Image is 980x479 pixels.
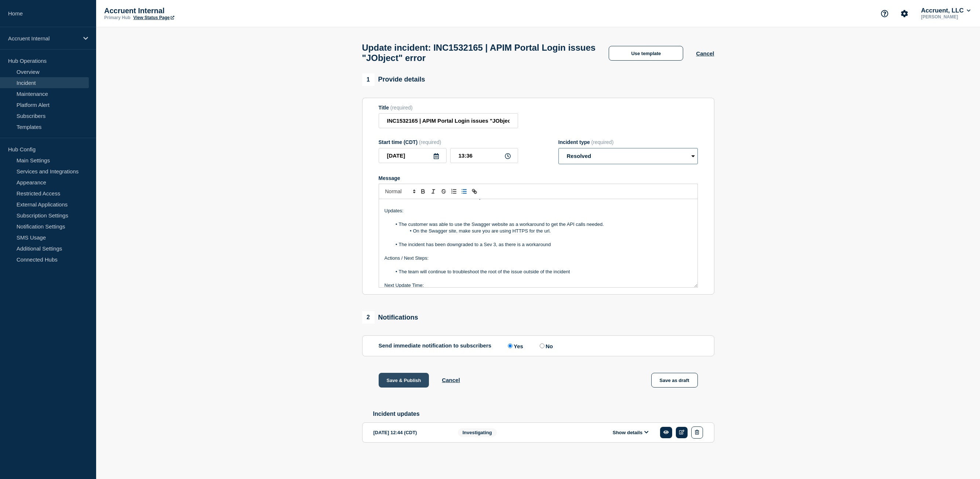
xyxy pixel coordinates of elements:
button: Cancel [696,50,714,57]
span: (required) [419,139,441,145]
button: Toggle ordered list [449,187,459,196]
button: Toggle bulleted list [459,187,469,196]
input: Yes [508,343,513,348]
li: The incident has been downgraded to a Sev 3, as there is a workaround [391,241,692,248]
span: Font size [382,187,418,196]
button: Cancel [442,377,460,383]
label: Yes [506,342,523,349]
div: Send immediate notification to subscribers [379,342,698,349]
button: Account settings [897,6,912,21]
span: 2 [362,311,375,324]
select: Incident type [558,148,698,164]
p: Send immediate notification to subscribers [379,342,492,349]
div: Notifications [362,311,418,324]
h2: Incident updates [373,411,714,417]
p: Updates: [385,208,692,214]
button: Accruent, LLC [919,7,972,14]
button: Use template [609,46,683,61]
div: Provide details [362,73,425,86]
span: 1 [362,73,375,86]
div: [DATE] 12:44 (CDT) [374,426,447,439]
li: The customer was able to use the Swagger website as a workaround to get the API calls needed. [391,221,692,228]
input: HH:MM [450,148,518,163]
p: Next Update Time: [385,282,692,289]
p: Accruent Internal [8,35,79,42]
p: Accruent Internal [104,7,251,15]
p: Primary Hub [104,15,130,20]
button: Support [877,6,892,21]
input: Title [379,113,518,128]
a: View Status Page [133,15,174,20]
h1: Update incident: INC1532165 | APIM Portal Login issues "JObject" error [362,43,596,63]
span: (required) [390,105,413,111]
p: [PERSON_NAME] [919,14,972,19]
div: Message [379,175,698,181]
span: Investigating [458,428,497,437]
button: Toggle bold text [418,187,428,196]
button: Save as draft [651,373,698,388]
button: Save & Publish [379,373,429,388]
div: Title [379,105,518,111]
button: Toggle italic text [428,187,438,196]
input: No [540,343,544,348]
button: Toggle strikethrough text [438,187,449,196]
div: Start time (CDT) [379,139,518,145]
button: Toggle link [469,187,480,196]
label: No [538,342,553,349]
div: Message [379,199,697,287]
button: Show details [611,429,651,436]
div: Incident type [558,139,698,145]
p: Actions / Next Steps: [385,255,692,262]
li: On the Swagger site, make sure you are using HTTPS for the url. [391,228,692,234]
input: YYYY-MM-DD [379,148,447,163]
span: (required) [591,139,614,145]
li: The team will continue to troubleshoot the root of the issue outside of the incident [391,269,692,275]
